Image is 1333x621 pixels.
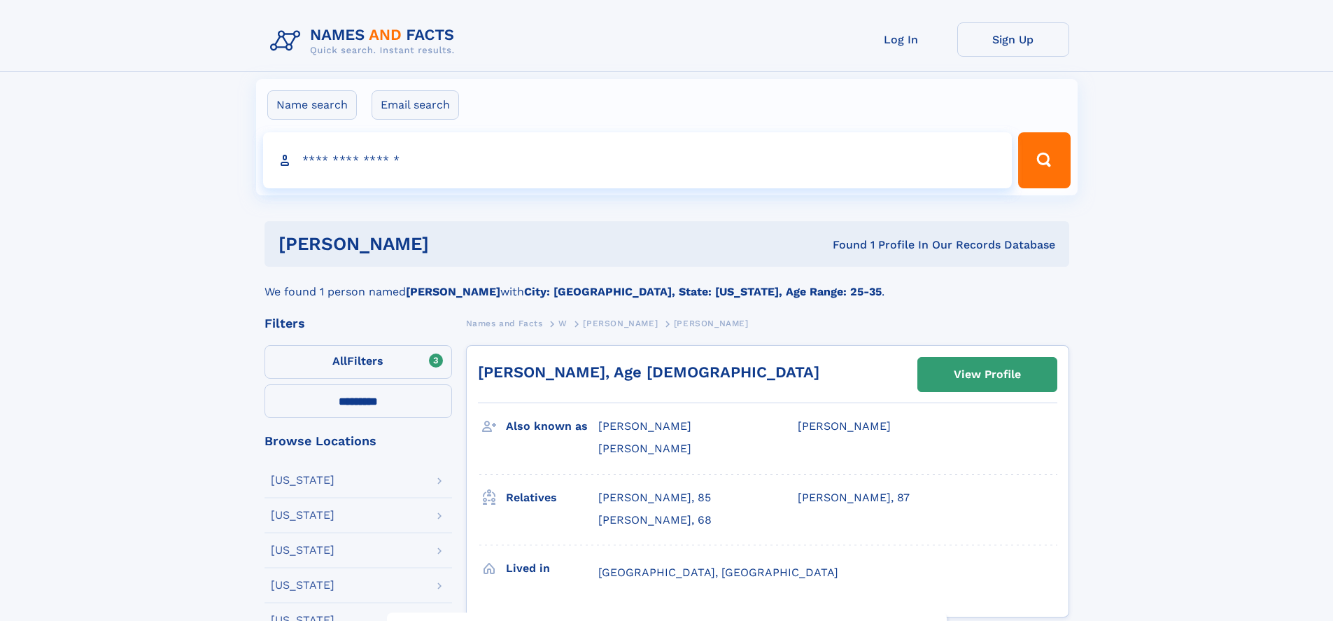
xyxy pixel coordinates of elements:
a: Log In [845,22,957,57]
div: [US_STATE] [271,545,334,556]
label: Email search [372,90,459,120]
div: Filters [265,317,452,330]
a: Sign Up [957,22,1069,57]
div: [US_STATE] [271,475,334,486]
a: [PERSON_NAME], 68 [598,512,712,528]
span: [PERSON_NAME] [798,419,891,433]
div: [US_STATE] [271,510,334,521]
span: [PERSON_NAME] [598,419,691,433]
input: search input [263,132,1013,188]
div: [US_STATE] [271,580,334,591]
a: View Profile [918,358,1057,391]
div: Found 1 Profile In Our Records Database [630,237,1055,253]
div: Browse Locations [265,435,452,447]
b: City: [GEOGRAPHIC_DATA], State: [US_STATE], Age Range: 25-35 [524,285,882,298]
label: Name search [267,90,357,120]
h3: Relatives [506,486,598,510]
h3: Also known as [506,414,598,438]
b: [PERSON_NAME] [406,285,500,298]
label: Filters [265,345,452,379]
div: View Profile [954,358,1021,391]
span: All [332,354,347,368]
span: [PERSON_NAME] [674,319,749,328]
a: [PERSON_NAME] [583,314,658,332]
a: [PERSON_NAME], 85 [598,490,711,505]
h1: [PERSON_NAME] [278,235,631,253]
button: Search Button [1018,132,1070,188]
a: W [558,314,567,332]
a: [PERSON_NAME], Age [DEMOGRAPHIC_DATA] [478,363,819,381]
h3: Lived in [506,557,598,580]
span: [PERSON_NAME] [583,319,658,328]
a: Names and Facts [466,314,543,332]
div: We found 1 person named with . [265,267,1069,300]
img: Logo Names and Facts [265,22,466,60]
span: W [558,319,567,328]
span: [PERSON_NAME] [598,442,691,455]
span: [GEOGRAPHIC_DATA], [GEOGRAPHIC_DATA] [598,566,838,579]
a: [PERSON_NAME], 87 [798,490,910,505]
